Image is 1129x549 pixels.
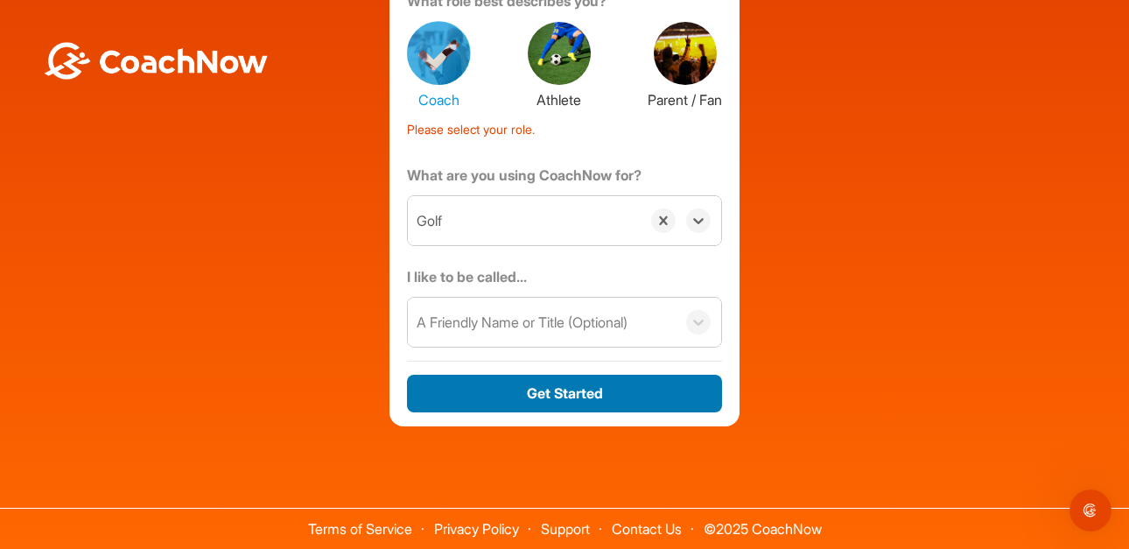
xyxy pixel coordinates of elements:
[648,85,722,110] label: Parent / Fan
[407,375,722,412] button: Get Started
[407,85,470,110] label: Coach
[308,520,412,538] a: Terms of Service
[1069,489,1111,531] iframe: Intercom live chat
[407,266,722,294] label: I like to be called...
[434,520,519,538] a: Privacy Policy
[541,520,590,538] a: Support
[407,165,722,193] label: What are you using CoachNow for?
[407,113,722,138] div: Please select your role.
[612,520,682,538] a: Contact Us
[528,85,591,110] label: Athlete
[417,210,442,231] div: Golf
[695,509,831,536] span: © 2025 CoachNow
[42,42,270,80] img: BwLJSsUCoWCh5upNqxVrqldRgqLPVwmV24tXu5FoVAoFEpwwqQ3VIfuoInZCoVCoTD4vwADAC3ZFMkVEQFDAAAAAElFTkSuQmCC
[417,312,628,333] div: A Friendly Name or Title (Optional)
